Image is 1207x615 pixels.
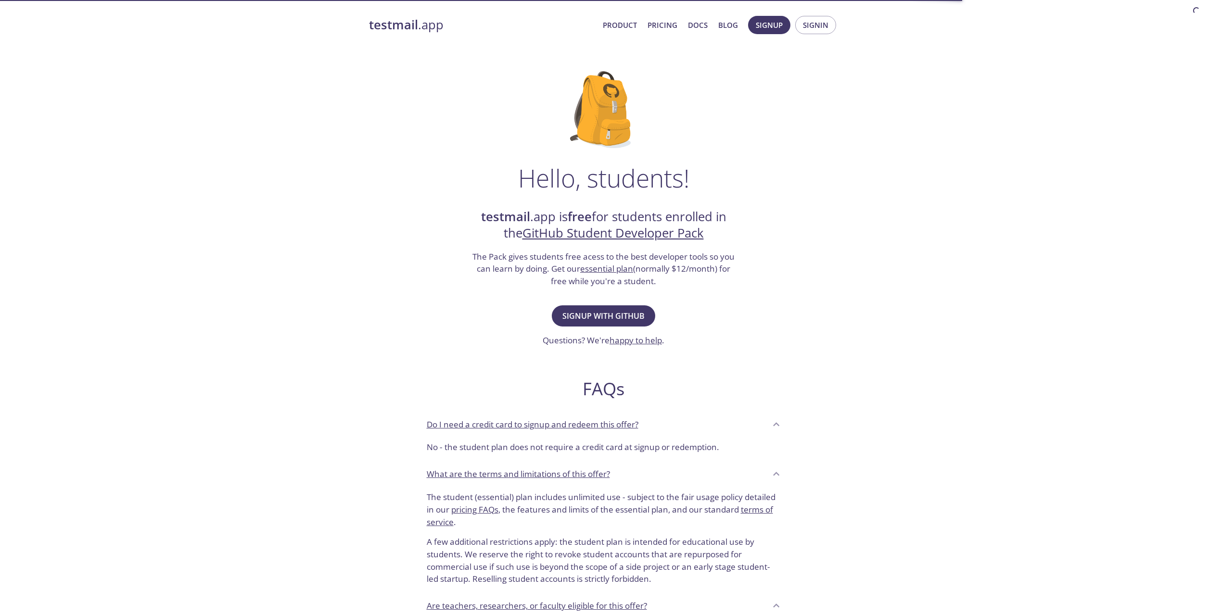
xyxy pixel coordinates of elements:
[369,17,595,33] a: testmail.app
[603,19,637,31] a: Product
[427,441,781,453] p: No - the student plan does not require a credit card at signup or redemption.
[518,163,689,192] h1: Hello, students!
[568,208,592,225] strong: free
[427,491,781,528] p: The student (essential) plan includes unlimited use - subject to the fair usage policy detailed i...
[795,16,836,34] button: Signin
[562,309,645,323] span: Signup with GitHub
[543,334,664,347] h3: Questions? We're .
[369,16,418,33] strong: testmail
[718,19,738,31] a: Blog
[419,461,788,487] div: What are the terms and limitations of this offer?
[748,16,790,34] button: Signup
[803,19,828,31] span: Signin
[427,468,610,480] p: What are the terms and limitations of this offer?
[419,378,788,400] h2: FAQs
[610,335,662,346] a: happy to help
[570,71,637,148] img: github-student-backpack.png
[756,19,783,31] span: Signup
[451,504,498,515] a: pricing FAQs
[427,418,638,431] p: Do I need a credit card to signup and redeem this offer?
[471,251,736,288] h3: The Pack gives students free acess to the best developer tools so you can learn by doing. Get our...
[522,225,704,241] a: GitHub Student Developer Pack
[481,208,530,225] strong: testmail
[648,19,677,31] a: Pricing
[688,19,708,31] a: Docs
[580,263,633,274] a: essential plan
[427,504,773,527] a: terms of service
[427,528,781,585] p: A few additional restrictions apply: the student plan is intended for educational use by students...
[552,305,655,326] button: Signup with GitHub
[419,411,788,437] div: Do I need a credit card to signup and redeem this offer?
[471,209,736,242] h2: .app is for students enrolled in the
[427,600,647,612] p: Are teachers, researchers, or faculty eligible for this offer?
[419,437,788,461] div: Do I need a credit card to signup and redeem this offer?
[419,487,788,593] div: What are the terms and limitations of this offer?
